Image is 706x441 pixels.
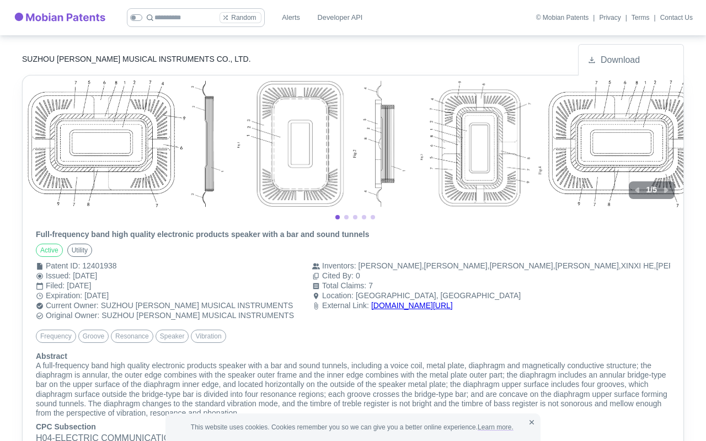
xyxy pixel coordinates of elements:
div: Filed : [46,281,65,291]
div: | [654,13,656,23]
span: Download [601,53,640,67]
div: groove [78,330,109,343]
span: resonance [111,331,153,341]
h6: Abstract [36,352,670,361]
span: speaker [156,331,189,341]
a: XINXI HE [621,261,654,270]
div: [DATE] [73,271,295,281]
img: US12401938-20250826-D00001.png [190,80,241,208]
div: © Mobian Patents [536,14,589,21]
a: SUZHOU [PERSON_NAME] MUSICAL INSTRUMENTS CO., LTD. [22,46,251,73]
a: Alerts [274,8,309,28]
div: Current Owner : [46,301,99,311]
div: Original Owner : [46,311,99,321]
h6: CPC Subsection [36,422,670,432]
div: speaker [156,330,189,343]
div: [GEOGRAPHIC_DATA], [GEOGRAPHIC_DATA] [356,291,670,300]
div: frequency [36,330,76,343]
h6: 1 / 5 [646,185,657,195]
a: [PERSON_NAME] [359,261,422,270]
span: groove [79,331,108,341]
div: [DATE] [84,291,295,300]
img: US12401938-20250826-D00002.png [245,80,358,208]
div: Location : [322,291,354,301]
div: Expiration : [46,291,82,301]
span: frequency [36,331,76,341]
div: , , , , , [359,261,670,271]
a: Privacy [599,14,621,21]
a: Download [587,53,683,67]
a: [PERSON_NAME] [490,261,553,270]
a: [PERSON_NAME] [555,261,619,270]
span: vibration [191,331,225,341]
div: vibration [191,330,226,343]
div: | [625,13,627,23]
div: Issued : [46,271,71,281]
div: Total Claims : [322,281,366,291]
img: US12401938-20250826-D00004.png [429,80,543,208]
a: Contact Us [660,14,693,21]
p: A full-frequency band high quality electronic products speaker with a bar and sound tunnels, incl... [36,361,670,418]
a: Developer API [313,8,367,28]
button: Random [220,12,261,23]
h6: Full-frequency band high quality electronic products speaker with a bar and sound tunnels [36,230,670,239]
div: 7 [368,281,670,291]
img: US12401938-20250826-D00000.png [27,80,186,208]
span: This website uses cookies. Cookies remember you so we can give you a better online experience. [191,422,515,432]
div: [DATE] [67,281,295,291]
div: | [593,13,595,23]
div: Inventors : [322,261,356,271]
a: Learn more. [478,423,514,431]
div: resonance [111,330,153,343]
a: SUZHOU [PERSON_NAME] MUSICAL INSTRUMENTS CO., LTD. [101,311,330,320]
div: Patent ID : [46,261,80,271]
a: Terms [632,14,650,21]
img: US12401938-20250826-D00003.png [362,80,424,208]
div: External Link : [322,301,369,311]
div: Cited By : [322,271,354,281]
div: 12401938 [82,261,295,271]
a: [DOMAIN_NAME][URL] [371,301,453,310]
a: [PERSON_NAME] [424,261,488,270]
div: 0 [356,271,670,281]
a: SUZHOU [PERSON_NAME] MUSICAL INSTRUMENTS CO., LTD. [101,301,330,310]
